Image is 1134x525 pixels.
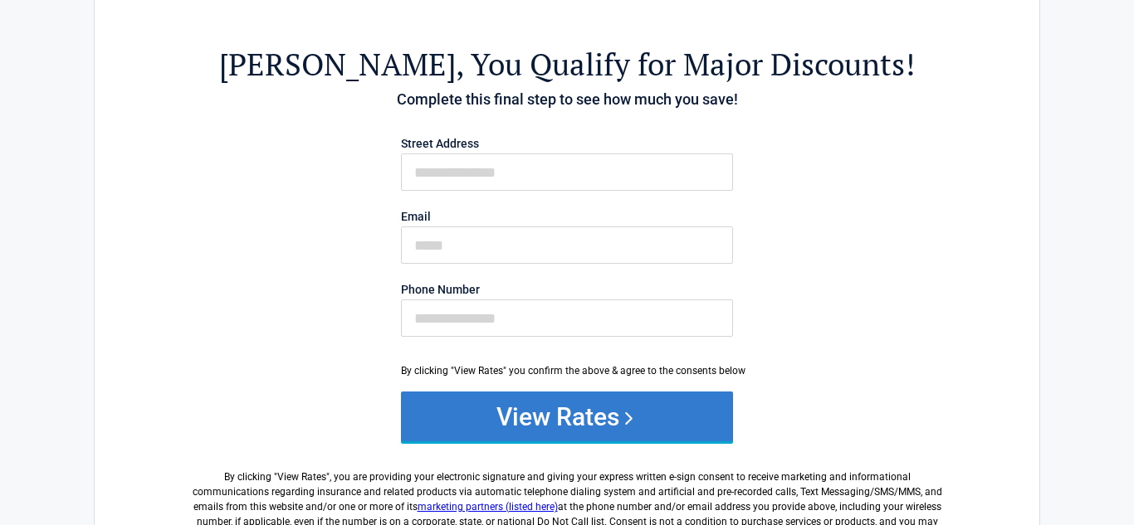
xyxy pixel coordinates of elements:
div: By clicking "View Rates" you confirm the above & agree to the consents below [401,363,733,378]
h2: , You Qualify for Major Discounts! [186,44,948,85]
h4: Complete this final step to see how much you save! [186,89,948,110]
button: View Rates [401,391,733,441]
span: [PERSON_NAME] [219,44,456,85]
a: marketing partners (listed here) [418,501,558,513]
label: Street Address [401,138,733,149]
label: Phone Number [401,284,733,295]
label: Email [401,211,733,222]
span: View Rates [277,471,326,483]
